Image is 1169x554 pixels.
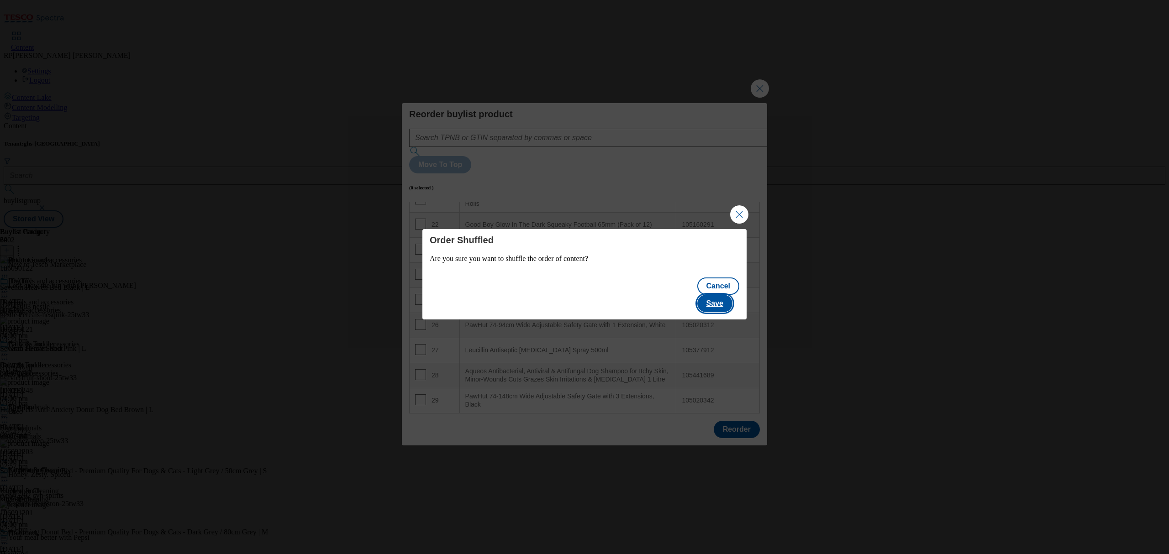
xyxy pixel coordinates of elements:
button: Save [697,295,732,312]
button: Cancel [697,277,739,295]
p: Are you sure you want to shuffle the order of content? [430,255,739,263]
div: Modal [422,229,747,319]
button: Close Modal [730,205,748,224]
h4: Order Shuffled [430,235,739,246]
